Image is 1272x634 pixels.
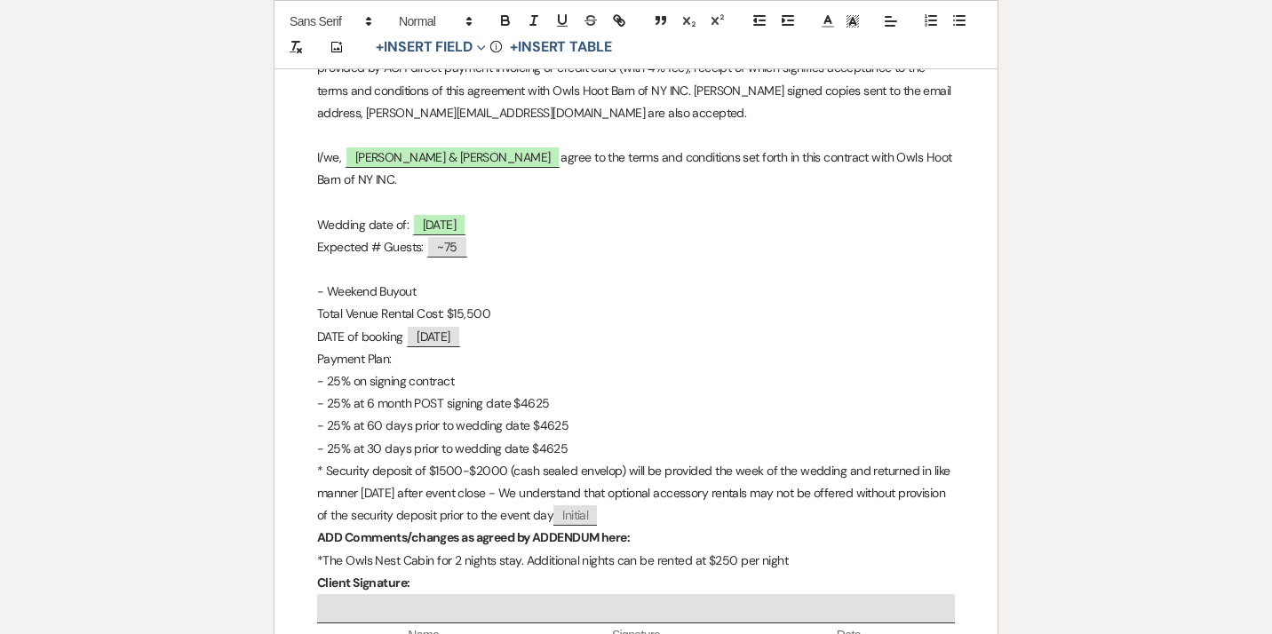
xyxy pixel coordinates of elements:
p: *The Owls Nest Cabin for 2 nights stay. Additional nights can be rented at $250 per night [317,550,955,572]
p: I/we, agree to the terms and conditions set forth in this contract with Owls Hoot Barn of NY INC. [317,147,955,191]
p: - 25% at 60 days prior to wedding date $4625 [317,415,955,437]
span: Text Color [815,11,840,32]
span: Initial [553,505,597,526]
p: - Weekend Buyout [317,281,955,303]
button: +Insert Table [504,37,618,59]
span: [DATE] [412,213,467,235]
p: Wedding date of: [317,214,955,236]
p: Total Venue Rental Cost: $15,500 [317,303,955,325]
span: [PERSON_NAME] & [PERSON_NAME] [345,146,561,168]
span: + [510,41,518,55]
p: DATE of booking [317,326,955,348]
p: * Security deposit of $1500-$2000 (cash sealed envelop) will be provided the week of the wedding ... [317,460,955,527]
span: [DATE] [406,325,461,347]
span: Alignment [878,11,903,32]
p: - 25% at 30 days prior to wedding date $4625 [317,438,955,460]
p: Expected # Guests: [317,236,955,258]
span: ~75 [426,235,467,258]
p: Your signature and [MEDICAL_DATA] will be processed via eSignature of this contract and invoicing... [317,35,955,124]
strong: Client Signature: [317,575,409,590]
strong: ADD Comments/changes as agreed by ADDENDUM here: [317,529,630,545]
p: - 25% on signing contract [317,370,955,392]
button: Insert Field [370,37,492,59]
span: Header Formats [391,11,478,32]
span: + [376,41,384,55]
span: Text Background Color [840,11,865,32]
p: Payment Plan: [317,348,955,370]
p: - 25% at 6 month POST signing date $4625 [317,392,955,415]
